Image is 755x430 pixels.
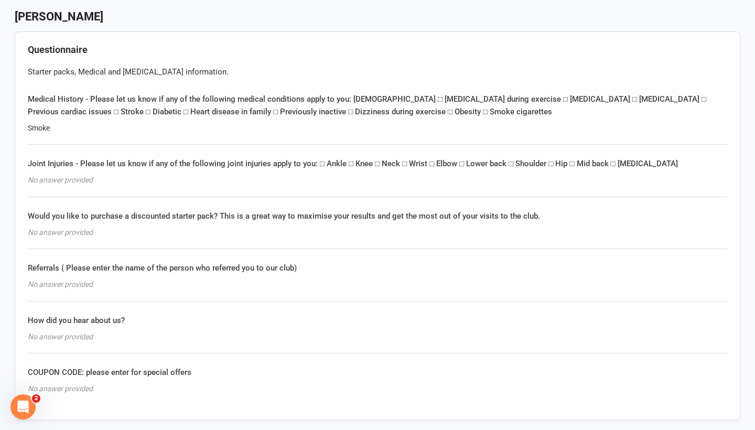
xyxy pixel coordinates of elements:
span: 2 [32,394,40,403]
div: How did you hear about us? [28,314,727,327]
div: Starter packs, Medical and [MEDICAL_DATA] information. [28,66,727,78]
div: COUPON CODE: please enter for special offers [28,366,727,379]
em: No answer provided [28,228,93,236]
em: No answer provided [28,384,93,393]
div: Would you like to purchase a discounted starter pack? This is a great way to maximise your result... [28,210,727,222]
div: Joint Injuries - Please let us know if any of the following joint injuries apply to you: □ Ankle ... [28,157,727,170]
div: Medical History - Please let us know if any of the following medical conditions apply to you: [DE... [28,93,727,118]
div: Referrals ( Please enter the name of the person who referred you to our club) [28,262,727,274]
iframe: Intercom live chat [10,394,36,420]
h3: [PERSON_NAME] [15,10,740,23]
em: No answer provided [28,176,93,184]
em: No answer provided [28,280,93,288]
div: Smoke [28,122,727,134]
h4: Questionnaire [28,45,727,55]
em: No answer provided [28,332,93,341]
